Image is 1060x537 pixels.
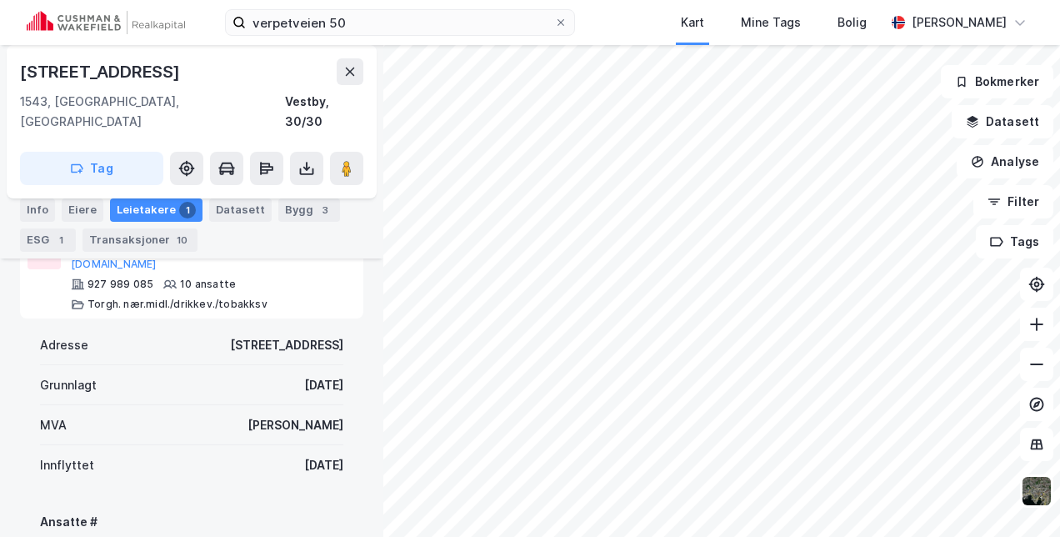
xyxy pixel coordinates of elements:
[278,198,340,222] div: Bygg
[20,58,183,85] div: [STREET_ADDRESS]
[976,225,1053,258] button: Tags
[952,105,1053,138] button: Datasett
[110,198,202,222] div: Leietakere
[27,11,185,34] img: cushman-wakefield-realkapital-logo.202ea83816669bd177139c58696a8fa1.svg
[317,202,333,218] div: 3
[62,198,103,222] div: Eiere
[82,228,197,252] div: Transaksjoner
[40,455,94,475] div: Innflyttet
[941,65,1053,98] button: Bokmerker
[40,375,97,395] div: Grunnlagt
[20,152,163,185] button: Tag
[977,457,1060,537] iframe: Chat Widget
[285,92,363,132] div: Vestby, 30/30
[40,512,343,532] div: Ansatte #
[230,335,343,355] div: [STREET_ADDRESS]
[977,457,1060,537] div: Kontrollprogram for chat
[20,228,76,252] div: ESG
[304,455,343,475] div: [DATE]
[209,198,272,222] div: Datasett
[87,298,267,311] div: Torgh. nær.midl./drikkev./tobakksv
[957,145,1053,178] button: Analyse
[837,13,867,33] div: Bolig
[179,202,196,218] div: 1
[304,375,343,395] div: [DATE]
[173,232,191,248] div: 10
[71,258,157,271] button: [DOMAIN_NAME]
[741,13,801,33] div: Mine Tags
[40,415,67,435] div: MVA
[246,10,554,35] input: Søk på adresse, matrikkel, gårdeiere, leietakere eller personer
[52,232,69,248] div: 1
[973,185,1053,218] button: Filter
[180,278,236,291] div: 10 ansatte
[912,13,1007,33] div: [PERSON_NAME]
[40,335,88,355] div: Adresse
[247,415,343,435] div: [PERSON_NAME]
[20,198,55,222] div: Info
[20,92,285,132] div: 1543, [GEOGRAPHIC_DATA], [GEOGRAPHIC_DATA]
[681,13,704,33] div: Kart
[87,278,153,291] div: 927 989 085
